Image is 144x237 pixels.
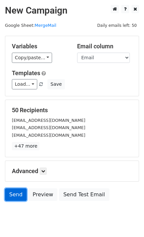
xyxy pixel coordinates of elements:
small: Google Sheet: [5,23,56,28]
a: Copy/paste... [12,53,52,63]
a: MergeMail [35,23,56,28]
span: Daily emails left: 50 [95,22,139,29]
a: Preview [28,188,57,201]
small: [EMAIL_ADDRESS][DOMAIN_NAME] [12,133,85,138]
small: [EMAIL_ADDRESS][DOMAIN_NAME] [12,118,85,123]
a: Send Test Email [59,188,109,201]
a: +47 more [12,142,40,150]
a: Daily emails left: 50 [95,23,139,28]
h5: Email column [77,43,132,50]
h5: Variables [12,43,67,50]
a: Templates [12,70,40,76]
h5: 50 Recipients [12,107,132,114]
iframe: Chat Widget [111,205,144,237]
a: Load... [12,79,37,89]
button: Save [47,79,65,89]
h5: Advanced [12,167,132,175]
small: [EMAIL_ADDRESS][DOMAIN_NAME] [12,125,85,130]
a: Send [5,188,27,201]
h2: New Campaign [5,5,139,16]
